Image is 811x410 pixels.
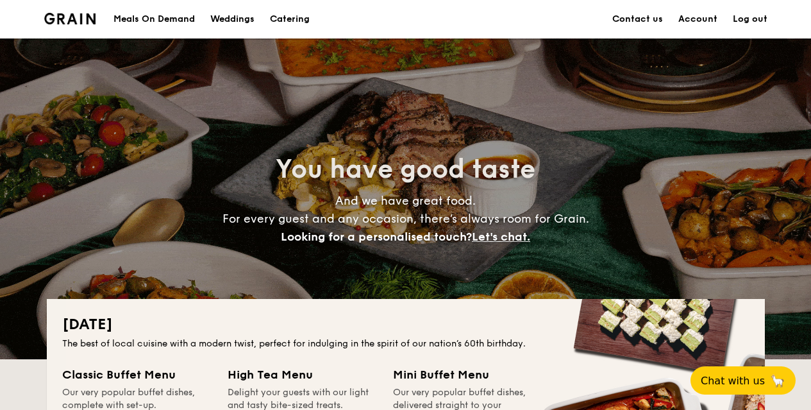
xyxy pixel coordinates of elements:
[770,373,785,388] span: 🦙
[281,230,472,244] span: Looking for a personalised touch?
[701,375,765,387] span: Chat with us
[228,366,378,384] div: High Tea Menu
[62,337,749,350] div: The best of local cuisine with a modern twist, perfect for indulging in the spirit of our nation’...
[690,366,796,395] button: Chat with us🦙
[44,13,96,24] a: Logotype
[276,154,535,185] span: You have good taste
[62,366,212,384] div: Classic Buffet Menu
[393,366,543,384] div: Mini Buffet Menu
[472,230,530,244] span: Let's chat.
[44,13,96,24] img: Grain
[222,194,589,244] span: And we have great food. For every guest and any occasion, there’s always room for Grain.
[62,314,749,335] h2: [DATE]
